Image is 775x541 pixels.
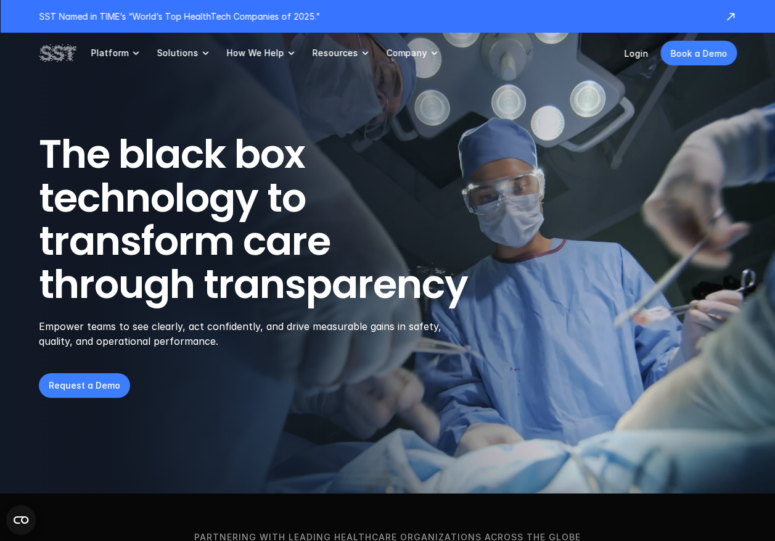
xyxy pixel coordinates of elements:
[670,47,727,60] p: Book a Demo
[157,47,198,59] p: Solutions
[39,319,457,349] p: Empower teams to see clearly, act confidently, and drive measurable gains in safety, quality, and...
[226,47,284,59] p: How We Help
[39,373,130,398] a: Request a Demo
[39,133,527,307] h1: The black box technology to transform care through transparency
[386,47,427,59] p: Company
[39,43,76,64] img: SST logo
[312,47,358,59] p: Resources
[91,47,128,59] p: Platform
[91,33,142,73] a: Platform
[624,48,648,59] a: Login
[660,41,737,65] a: Book a Demo
[49,379,120,392] p: Request a Demo
[39,10,712,23] p: SST Named in TIME’s “World’s Top HealthTech Companies of 2025."
[6,505,36,535] button: Open CMP widget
